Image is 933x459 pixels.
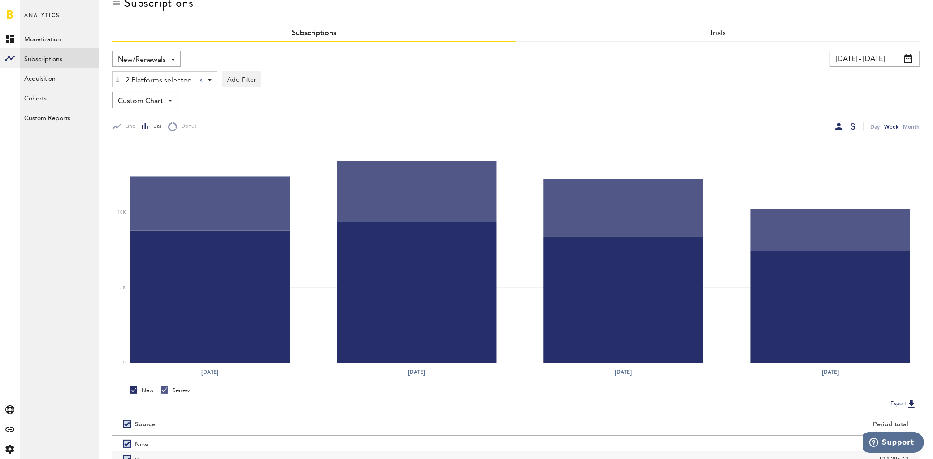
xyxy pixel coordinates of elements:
[130,386,154,394] div: New
[408,368,425,376] text: [DATE]
[903,122,920,131] div: Month
[884,122,898,131] div: Week
[222,71,261,87] button: Add Filter
[113,72,122,87] div: Delete
[118,94,163,109] span: Custom Chart
[117,210,126,215] text: 10K
[115,76,120,82] img: trash_awesome_blue.svg
[149,123,161,130] span: Bar
[123,361,126,365] text: 0
[615,368,632,376] text: [DATE]
[135,421,155,429] div: Source
[292,30,336,37] a: Subscriptions
[20,48,99,68] a: Subscriptions
[888,398,920,410] button: Export
[20,108,99,127] a: Custom Reports
[527,421,909,429] div: Period total
[199,78,203,82] div: Clear
[135,436,148,451] span: New
[126,73,192,88] span: 2 Platforms selected
[177,123,196,130] span: Donut
[24,10,60,29] span: Analytics
[20,29,99,48] a: Monetization
[120,286,126,290] text: 5K
[709,30,726,37] a: Trials
[20,88,99,108] a: Cohorts
[906,398,917,409] img: Export
[527,437,909,450] div: $33,929.02
[870,122,880,131] div: Day
[822,368,839,376] text: [DATE]
[201,368,218,376] text: [DATE]
[161,386,190,394] div: Renew
[863,432,924,455] iframe: Opens a widget where you can find more information
[118,52,166,68] span: New/Renewals
[121,123,135,130] span: Line
[20,68,99,88] a: Acquisition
